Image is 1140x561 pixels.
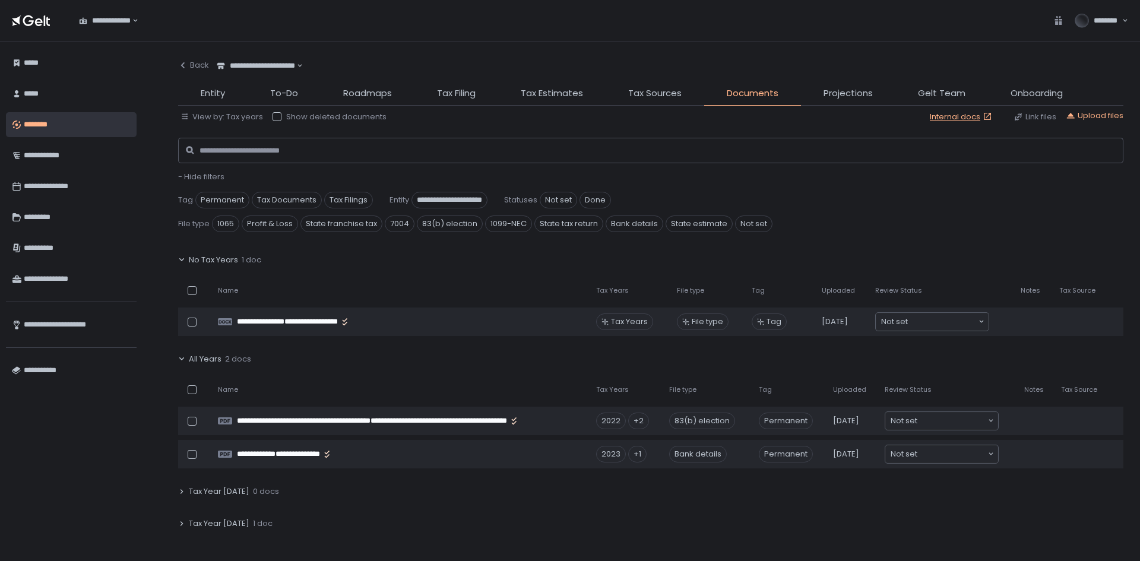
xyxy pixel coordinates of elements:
[822,316,848,327] span: [DATE]
[930,112,995,122] a: Internal docs
[1024,385,1044,394] span: Notes
[252,192,322,208] span: Tax Documents
[596,385,629,394] span: Tax Years
[218,385,238,394] span: Name
[1014,112,1056,122] button: Link files
[669,385,696,394] span: File type
[178,60,209,71] div: Back
[579,192,611,208] span: Done
[881,316,908,328] span: Not set
[833,385,866,394] span: Uploaded
[759,413,813,429] span: Permanent
[189,486,249,497] span: Tax Year [DATE]
[178,53,209,77] button: Back
[270,87,298,100] span: To-Do
[677,286,704,295] span: File type
[908,316,977,328] input: Search for option
[540,192,577,208] span: Not set
[596,413,626,429] div: 2022
[891,415,917,427] span: Not set
[885,445,998,463] div: Search for option
[324,192,373,208] span: Tax Filings
[876,313,989,331] div: Search for option
[596,446,626,462] div: 2023
[437,87,476,100] span: Tax Filing
[692,316,723,327] span: File type
[178,195,193,205] span: Tag
[225,354,251,365] span: 2 docs
[1011,87,1063,100] span: Onboarding
[1061,385,1097,394] span: Tax Source
[534,215,603,232] span: State tax return
[669,413,735,429] div: 83(b) election
[824,87,873,100] span: Projections
[875,286,922,295] span: Review Status
[180,112,263,122] button: View by: Tax years
[417,215,483,232] span: 83(b) election
[178,171,224,182] span: - Hide filters
[606,215,663,232] span: Bank details
[295,60,296,72] input: Search for option
[918,87,965,100] span: Gelt Team
[189,518,249,529] span: Tax Year [DATE]
[218,286,238,295] span: Name
[1059,286,1095,295] span: Tax Source
[833,416,859,426] span: [DATE]
[611,316,648,327] span: Tax Years
[628,413,649,429] div: +2
[189,354,221,365] span: All Years
[253,518,273,529] span: 1 doc
[209,53,303,78] div: Search for option
[389,195,409,205] span: Entity
[195,192,249,208] span: Permanent
[759,385,772,394] span: Tag
[242,215,298,232] span: Profit & Loss
[917,415,987,427] input: Search for option
[300,215,382,232] span: State franchise tax
[885,412,998,430] div: Search for option
[628,446,647,462] div: +1
[752,286,765,295] span: Tag
[242,255,261,265] span: 1 doc
[212,215,239,232] span: 1065
[735,215,772,232] span: Not set
[891,448,917,460] span: Not set
[504,195,537,205] span: Statuses
[822,286,855,295] span: Uploaded
[189,255,238,265] span: No Tax Years
[727,87,778,100] span: Documents
[1066,110,1123,121] button: Upload files
[1021,286,1040,295] span: Notes
[669,446,727,462] div: Bank details
[521,87,583,100] span: Tax Estimates
[71,8,138,33] div: Search for option
[885,385,932,394] span: Review Status
[666,215,733,232] span: State estimate
[253,486,279,497] span: 0 docs
[201,87,225,100] span: Entity
[485,215,532,232] span: 1099-NEC
[385,215,414,232] span: 7004
[917,448,987,460] input: Search for option
[343,87,392,100] span: Roadmaps
[178,172,224,182] button: - Hide filters
[767,316,781,327] span: Tag
[596,286,629,295] span: Tax Years
[628,87,682,100] span: Tax Sources
[178,218,210,229] span: File type
[833,449,859,459] span: [DATE]
[759,446,813,462] span: Permanent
